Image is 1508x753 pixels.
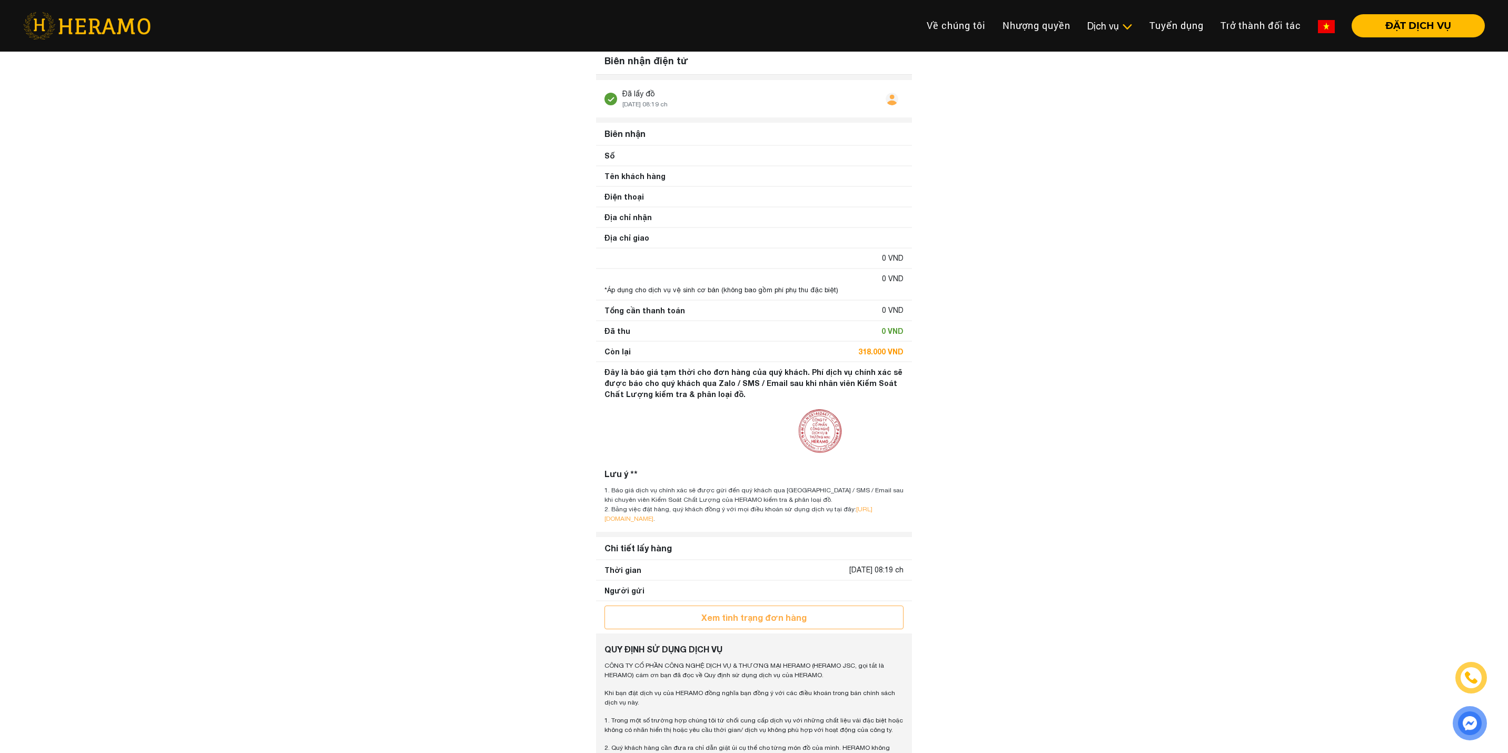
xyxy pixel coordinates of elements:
div: 1. Báo giá dịch vụ chính xác sẽ được gửi đến quý khách qua [GEOGRAPHIC_DATA] / SMS / Email sau kh... [604,486,904,504]
div: QUY ĐỊNH SỬ DỤNG DỊCH VỤ [604,643,904,656]
div: 0 VND [882,253,904,264]
img: phone-icon [1465,672,1477,683]
img: stick.svg [604,93,617,105]
div: Số [604,150,614,161]
div: Địa chỉ nhận [604,212,652,223]
a: Nhượng quyền [994,14,1079,37]
a: Trở thành đối tác [1212,14,1309,37]
img: subToggleIcon [1122,22,1133,32]
div: Tổng cần thanh toán [604,305,685,316]
p: 1. Trong một số trường hợp chúng tôi từ chối cung cấp dịch vụ với những chất liệu vải đặc biệt ho... [604,716,904,735]
div: Biên nhận [600,123,908,144]
span: *Áp dụng cho dịch vụ vệ sinh cơ bản (không bao gồm phí phụ thu đặc biệt) [604,286,838,294]
div: Đã thu [604,325,630,336]
div: Điện thoại [604,191,644,202]
div: Đã lấy đồ [622,88,668,100]
p: Khi bạn đặt dịch vụ của HERAMO đồng nghĩa bạn đồng ý với các điều khoản trong bản chính sách dịch... [604,688,904,707]
a: ĐẶT DỊCH VỤ [1343,21,1485,31]
div: Địa chỉ giao [604,232,649,243]
div: Biên nhận điện tử [596,47,912,75]
div: 0 VND [882,273,904,284]
p: CÔNG TY CỔ PHẦN CÔNG NGHỆ DỊCH VỤ & THƯƠNG MẠI HERAMO (HERAMO JSC, gọi tắt là HERAMO) cảm ơn bạn ... [604,661,904,680]
div: 2. Bằng việc đặt hàng, quý khách đồng ý với mọi điều khoản sử dụng dịch vụ tại đây: . [604,504,904,523]
img: vn-flag.png [1318,20,1335,33]
button: ĐẶT DỊCH VỤ [1352,14,1485,37]
button: Xem tình trạng đơn hàng [604,606,904,629]
div: Người gửi [604,585,644,596]
div: Thời gian [604,564,641,576]
a: phone-icon [1457,663,1485,692]
div: [DATE] 08:19 ch [849,564,904,576]
div: Dịch vụ [1087,19,1133,33]
div: Tên khách hàng [604,171,666,182]
a: Tuyển dụng [1141,14,1212,37]
img: heramo-logo.png [23,12,151,39]
div: 318.000 VND [858,346,904,357]
div: Đây là báo giá tạm thời cho đơn hàng của quý khách. Phí dịch vụ chính xác sẽ được báo cho quý khá... [604,366,904,400]
img: user.svg [886,93,898,105]
img: seals.png [792,404,847,459]
div: 0 VND [881,325,904,336]
div: Chi tiết lấy hàng [600,538,908,559]
a: Về chúng tôi [918,14,994,37]
div: Còn lại [604,346,631,357]
span: [DATE] 08:19 ch [622,101,668,108]
div: 0 VND [882,305,904,316]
